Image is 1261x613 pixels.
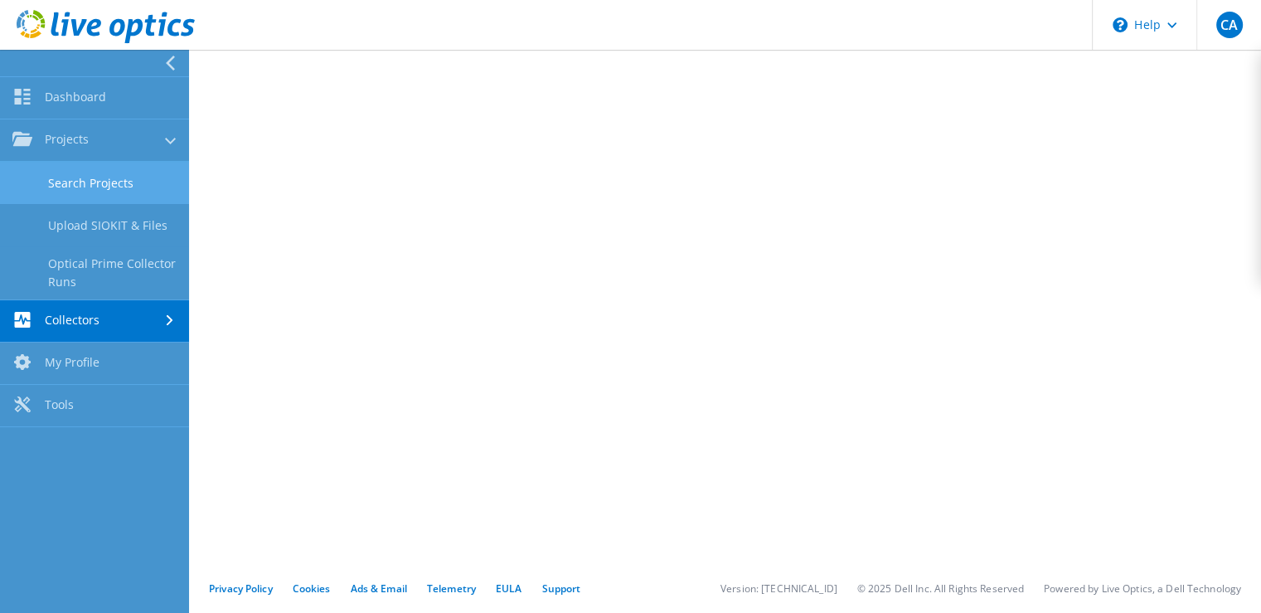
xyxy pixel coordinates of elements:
[293,581,331,596] a: Cookies
[427,581,476,596] a: Telemetry
[720,581,837,596] li: Version: [TECHNICAL_ID]
[541,581,580,596] a: Support
[496,581,521,596] a: EULA
[1044,581,1241,596] li: Powered by Live Optics, a Dell Technology
[1216,12,1243,38] span: CA
[209,581,273,596] a: Privacy Policy
[351,581,407,596] a: Ads & Email
[1113,17,1128,32] svg: \n
[857,581,1024,596] li: © 2025 Dell Inc. All Rights Reserved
